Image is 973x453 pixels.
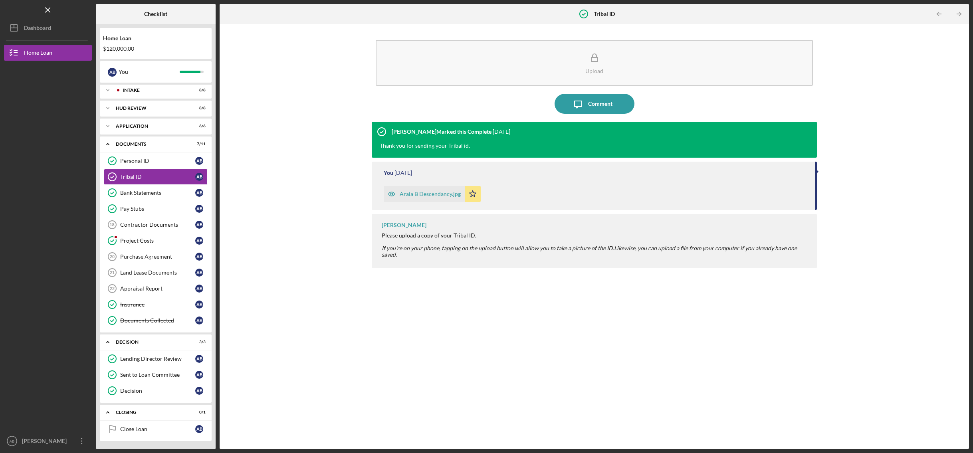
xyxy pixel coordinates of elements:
[120,317,195,324] div: Documents Collected
[10,439,15,443] text: AB
[120,426,195,432] div: Close Loan
[116,410,186,415] div: Closing
[110,286,115,291] tspan: 22
[120,269,195,276] div: Land Lease Documents
[382,245,797,258] em: Likewise, you can upload a file from your computer if you already have one saved.
[191,88,206,93] div: 8 / 8
[4,45,92,61] button: Home Loan
[120,388,195,394] div: Decision
[119,65,180,79] div: You
[191,340,206,344] div: 3 / 3
[110,254,115,259] tspan: 20
[195,371,203,379] div: A B
[120,237,195,244] div: Project Costs
[110,270,115,275] tspan: 21
[382,222,426,228] div: [PERSON_NAME]
[116,106,186,111] div: HUD Review
[588,94,612,114] div: Comment
[555,94,634,114] button: Comment
[195,425,203,433] div: A B
[104,351,208,367] a: Lending Director ReviewAB
[144,11,167,17] b: Checklist
[104,185,208,201] a: Bank StatementsAB
[120,206,195,212] div: Pay Stubs
[493,129,510,135] time: 2025-07-24 14:00
[382,245,614,251] em: If you're on your phone, tapping on the upload button will allow you to take a picture of the ID.
[120,301,195,308] div: Insurance
[394,170,412,176] time: 2025-07-24 13:29
[109,222,114,227] tspan: 18
[116,124,186,129] div: Application
[104,265,208,281] a: 21Land Lease DocumentsAB
[120,372,195,378] div: Sent to Loan Committee
[104,201,208,217] a: Pay StubsAB
[104,217,208,233] a: 18Contractor DocumentsAB
[104,281,208,297] a: 22Appraisal ReportAB
[195,157,203,165] div: A B
[384,170,393,176] div: You
[195,237,203,245] div: A B
[120,285,195,292] div: Appraisal Report
[116,340,186,344] div: Decision
[594,11,615,17] b: Tribal ID
[108,68,117,77] div: A B
[120,190,195,196] div: Bank Statements
[195,173,203,181] div: A B
[123,88,186,93] div: Intake
[104,383,208,399] a: DecisionAB
[20,433,72,451] div: [PERSON_NAME]
[195,301,203,309] div: A B
[384,186,481,202] button: Araia B Descendancy.jpg
[195,285,203,293] div: A B
[104,297,208,313] a: InsuranceAB
[400,191,461,197] div: Araia B Descendancy.jpg
[120,222,195,228] div: Contractor Documents
[195,317,203,324] div: A B
[195,269,203,277] div: A B
[104,249,208,265] a: 20Purchase AgreementAB
[382,232,809,239] div: Please upload a copy of your Tribal ID.
[120,174,195,180] div: Tribal ID
[191,142,206,146] div: 7 / 11
[120,253,195,260] div: Purchase Agreement
[4,20,92,36] button: Dashboard
[116,142,186,146] div: Documents
[191,410,206,415] div: 0 / 1
[191,124,206,129] div: 6 / 6
[103,35,208,42] div: Home Loan
[24,20,51,38] div: Dashboard
[104,367,208,383] a: Sent to Loan CommitteeAB
[195,355,203,363] div: A B
[104,233,208,249] a: Project CostsAB
[376,40,812,86] button: Upload
[120,356,195,362] div: Lending Director Review
[104,153,208,169] a: Personal IDAB
[104,421,208,437] a: Close LoanAB
[380,142,470,150] div: Thank you for sending your Tribal id.
[24,45,52,63] div: Home Loan
[195,221,203,229] div: A B
[195,189,203,197] div: A B
[195,387,203,395] div: A B
[585,68,603,74] div: Upload
[191,106,206,111] div: 8 / 8
[392,129,491,135] div: [PERSON_NAME] Marked this Complete
[195,253,203,261] div: A B
[120,158,195,164] div: Personal ID
[104,313,208,328] a: Documents CollectedAB
[103,45,208,52] div: $120,000.00
[104,169,208,185] a: Tribal IDAB
[4,433,92,449] button: AB[PERSON_NAME]
[195,205,203,213] div: A B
